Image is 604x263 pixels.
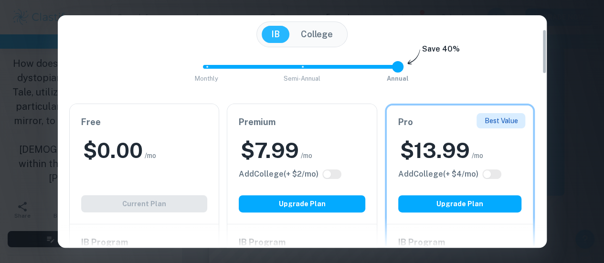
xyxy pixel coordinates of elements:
[301,150,312,161] span: /mo
[195,75,218,82] span: Monthly
[484,116,518,126] p: Best Value
[239,195,365,212] button: Upgrade Plan
[241,137,299,165] h2: $ 7.99
[387,75,409,82] span: Annual
[239,116,365,129] h6: Premium
[239,168,318,180] h6: Click to see all the additional College features.
[398,116,522,129] h6: Pro
[81,116,208,129] h6: Free
[398,195,522,212] button: Upgrade Plan
[83,137,143,165] h2: $ 0.00
[145,150,156,161] span: /mo
[472,150,483,161] span: /mo
[262,26,289,43] button: IB
[398,168,478,180] h6: Click to see all the additional College features.
[407,49,420,65] img: subscription-arrow.svg
[291,26,342,43] button: College
[422,43,460,60] h6: Save 40%
[284,75,320,82] span: Semi-Annual
[400,137,470,165] h2: $ 13.99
